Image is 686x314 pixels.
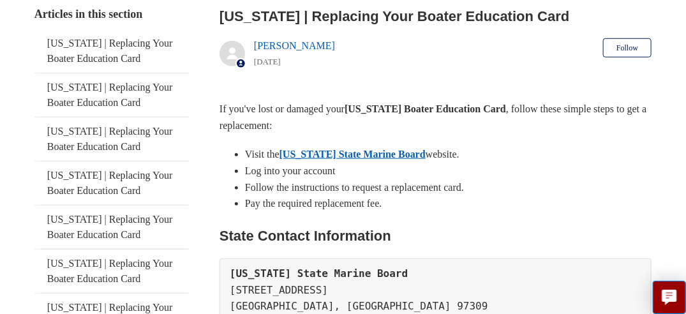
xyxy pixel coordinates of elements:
a: [US_STATE] | Replacing Your Boater Education Card [34,250,189,293]
li: Pay the required replacement fee. [245,195,652,212]
a: [US_STATE] | Replacing Your Boater Education Card [34,29,189,73]
a: [US_STATE] | Replacing Your Boater Education Card [34,206,189,249]
a: [US_STATE] State Marine Board [280,149,426,160]
a: [US_STATE] | Replacing Your Boater Education Card [34,73,189,117]
strong: [US_STATE] Boater Education Card [345,103,506,114]
strong: [US_STATE] State Marine Board [230,267,408,280]
h2: State Contact Information [220,225,652,247]
button: Follow Article [603,38,652,57]
a: [US_STATE] | Replacing Your Boater Education Card [34,117,189,161]
h2: Oregon | Replacing Your Boater Education Card [220,6,652,27]
a: [US_STATE] | Replacing Your Boater Education Card [34,161,189,205]
li: Follow the instructions to request a replacement card. [245,179,652,196]
span: Articles in this section [34,8,142,20]
a: [PERSON_NAME] [254,40,335,51]
button: Live chat [653,281,686,314]
p: If you've lost or damaged your , follow these simple steps to get a replacement: [220,101,652,133]
li: Visit the website. [245,146,652,163]
li: Log into your account [245,163,652,179]
time: 05/22/2024, 08:59 [254,57,281,66]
